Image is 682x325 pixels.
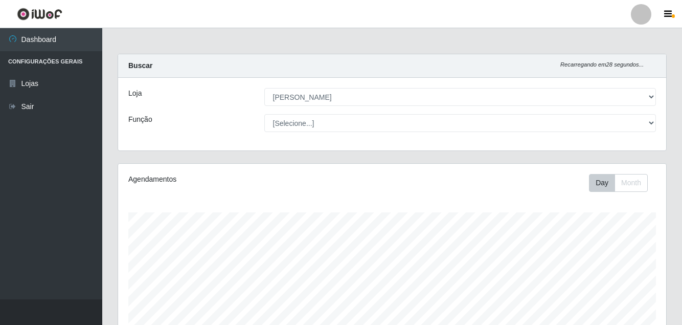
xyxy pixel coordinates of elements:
[589,174,615,192] button: Day
[589,174,656,192] div: Toolbar with button groups
[560,61,644,68] i: Recarregando em 28 segundos...
[128,61,152,70] strong: Buscar
[128,114,152,125] label: Função
[128,88,142,99] label: Loja
[128,174,339,185] div: Agendamentos
[589,174,648,192] div: First group
[17,8,62,20] img: CoreUI Logo
[615,174,648,192] button: Month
